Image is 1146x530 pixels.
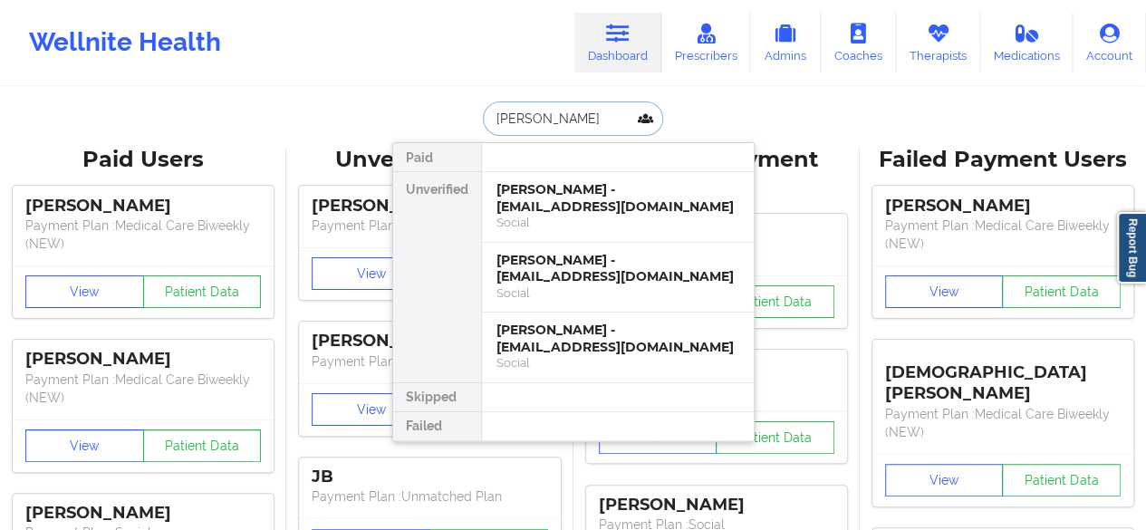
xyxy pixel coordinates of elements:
[143,429,262,462] button: Patient Data
[312,331,547,352] div: [PERSON_NAME]
[496,181,739,215] div: [PERSON_NAME] - [EMAIL_ADDRESS][DOMAIN_NAME]
[872,146,1133,174] div: Failed Payment Users
[1002,464,1121,496] button: Patient Data
[716,421,834,454] button: Patient Data
[885,349,1121,404] div: [DEMOGRAPHIC_DATA][PERSON_NAME]
[750,13,821,72] a: Admins
[496,322,739,355] div: [PERSON_NAME] - [EMAIL_ADDRESS][DOMAIN_NAME]
[885,405,1121,441] p: Payment Plan : Medical Care Biweekly (NEW)
[25,371,261,407] p: Payment Plan : Medical Care Biweekly (NEW)
[25,196,261,217] div: [PERSON_NAME]
[980,13,1074,72] a: Medications
[393,383,481,412] div: Skipped
[896,13,980,72] a: Therapists
[821,13,896,72] a: Coaches
[885,196,1121,217] div: [PERSON_NAME]
[393,143,481,172] div: Paid
[599,495,834,516] div: [PERSON_NAME]
[496,215,739,230] div: Social
[312,467,547,487] div: JB
[1002,275,1121,308] button: Patient Data
[312,487,547,506] p: Payment Plan : Unmatched Plan
[574,13,661,72] a: Dashboard
[25,429,144,462] button: View
[25,217,261,253] p: Payment Plan : Medical Care Biweekly (NEW)
[885,464,1004,496] button: View
[312,217,547,235] p: Payment Plan : Unmatched Plan
[393,172,481,383] div: Unverified
[885,275,1004,308] button: View
[1117,212,1146,284] a: Report Bug
[13,146,274,174] div: Paid Users
[393,412,481,441] div: Failed
[496,355,739,371] div: Social
[496,252,739,285] div: [PERSON_NAME] - [EMAIL_ADDRESS][DOMAIN_NAME]
[716,285,834,318] button: Patient Data
[25,349,261,370] div: [PERSON_NAME]
[496,285,739,301] div: Social
[25,503,261,524] div: [PERSON_NAME]
[1073,13,1146,72] a: Account
[885,217,1121,253] p: Payment Plan : Medical Care Biweekly (NEW)
[299,146,560,174] div: Unverified Users
[661,13,751,72] a: Prescribers
[312,352,547,371] p: Payment Plan : Unmatched Plan
[25,275,144,308] button: View
[312,196,547,217] div: [PERSON_NAME]
[143,275,262,308] button: Patient Data
[312,257,430,290] button: View
[312,393,430,426] button: View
